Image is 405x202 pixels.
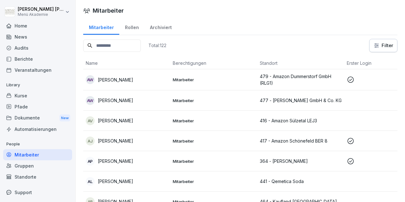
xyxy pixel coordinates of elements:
th: Standort [257,57,344,69]
p: People [3,139,72,149]
a: Pfade [3,101,72,112]
div: AW [86,75,95,84]
a: Home [3,20,72,31]
a: Kurse [3,90,72,101]
div: Support [3,187,72,198]
p: [PERSON_NAME] [98,77,133,83]
p: [PERSON_NAME] [98,158,133,164]
div: AV [86,116,95,125]
th: Berechtigungen [170,57,257,69]
p: Library [3,80,72,90]
a: Automatisierungen [3,124,72,135]
p: Mitarbeiter [173,179,255,184]
div: New [59,114,70,122]
p: [PERSON_NAME] [98,117,133,124]
a: Berichte [3,53,72,64]
p: [PERSON_NAME] [98,97,133,104]
p: 417 - Amazon Schönefeld BER 8 [260,138,342,144]
div: AW [86,96,95,105]
a: DokumenteNew [3,112,72,124]
h1: Mitarbeiter [93,6,124,15]
p: 441 - Qemetica Soda [260,178,342,185]
a: Archiviert [144,19,177,35]
p: 477 - [PERSON_NAME] GmbH & Co. KG [260,97,342,104]
p: Total: 122 [148,42,166,48]
a: Mitarbeiter [3,149,72,160]
a: Audits [3,42,72,53]
div: AL [86,177,95,186]
p: [PERSON_NAME] [98,138,133,144]
a: News [3,31,72,42]
a: Gruppen [3,160,72,171]
p: Mitarbeiter [173,77,255,83]
div: Filter [373,42,393,49]
p: Menü Akademie [18,12,64,17]
p: [PERSON_NAME] [98,178,133,185]
a: Rollen [119,19,144,35]
a: Mitarbeiter [83,19,119,35]
p: Mitarbeiter [173,138,255,144]
a: Veranstaltungen [3,64,72,76]
p: Mitarbeiter [173,118,255,124]
a: Standorte [3,171,72,182]
p: [PERSON_NAME] [PERSON_NAME] [18,7,64,12]
p: 364 - [PERSON_NAME] [260,158,342,164]
div: Dokumente [3,112,72,124]
p: Mitarbeiter [173,98,255,103]
p: 416 - Amazon Sülzetal LEJ3 [260,117,342,124]
button: Filter [370,39,397,52]
p: Mitarbeiter [173,158,255,164]
p: 479 - Amazon Dummerstorf GmbH (RLG1) [260,73,342,86]
div: AJ [86,137,95,145]
th: Name [83,57,170,69]
div: AP [86,157,95,166]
